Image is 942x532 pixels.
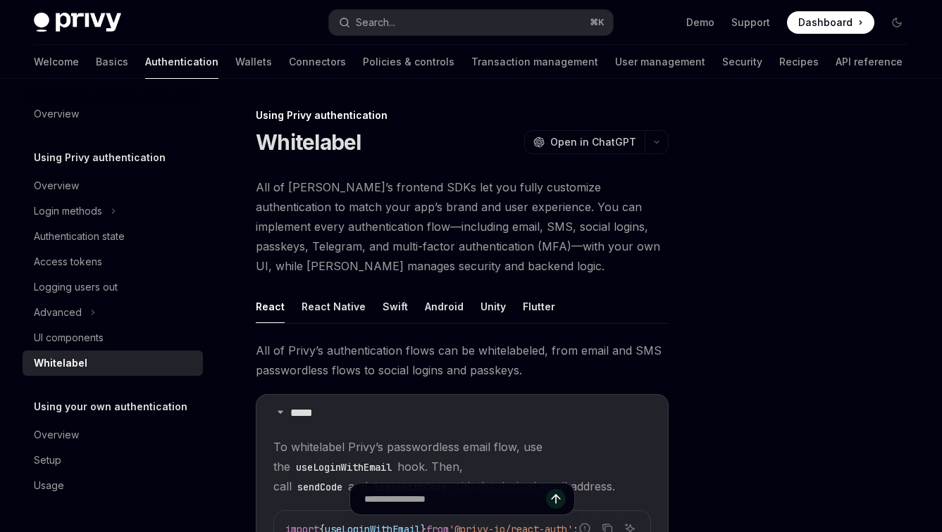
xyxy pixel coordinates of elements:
a: Authentication state [23,224,203,249]
div: Usage [34,477,64,494]
div: Setup [34,452,61,469]
a: Basics [96,45,128,79]
a: Transaction management [471,45,598,79]
div: Using Privy authentication [256,108,669,122]
span: All of Privy’s authentication flows can be whitelabeled, from email and SMS passwordless flows to... [256,341,669,380]
button: Flutter [523,290,555,323]
a: Support [731,15,770,30]
code: loginWithCode [368,479,452,495]
h5: Using Privy authentication [34,149,166,166]
span: ⌘ K [590,17,605,28]
div: Logging users out [34,279,118,296]
div: Overview [34,106,79,122]
a: Overview [23,173,203,198]
div: Access tokens [34,253,102,270]
a: User management [615,45,705,79]
a: UI components [23,325,203,350]
a: Demo [686,15,714,30]
span: Dashboard [798,15,853,30]
code: sendCode [292,479,348,495]
a: Setup [23,448,203,473]
a: Security [722,45,762,79]
div: Whitelabel [34,355,87,372]
a: Connectors [289,45,346,79]
a: Recipes [779,45,819,79]
button: Search...⌘K [329,10,613,35]
div: Advanced [34,304,82,321]
a: Usage [23,473,203,498]
a: Authentication [145,45,218,79]
a: API reference [836,45,903,79]
div: Overview [34,177,79,194]
a: Overview [23,101,203,127]
div: Search... [356,14,395,31]
h5: Using your own authentication [34,398,187,415]
h1: Whitelabel [256,129,361,155]
div: Login methods [34,203,102,220]
button: React [256,290,285,323]
button: Send message [546,489,566,509]
a: Logging users out [23,274,203,300]
a: Policies & controls [363,45,454,79]
button: Android [425,290,464,323]
button: Open in ChatGPT [524,130,645,154]
button: Swift [383,290,408,323]
a: Welcome [34,45,79,79]
button: React Native [302,290,366,323]
a: Dashboard [787,11,874,34]
span: Open in ChatGPT [550,135,636,149]
div: Authentication state [34,228,125,245]
a: Access tokens [23,249,203,274]
span: All of [PERSON_NAME]’s frontend SDKs let you fully customize authentication to match your app’s b... [256,177,669,276]
a: Overview [23,422,203,448]
code: useLoginWithEmail [290,460,397,475]
div: Overview [34,426,79,443]
a: Wallets [235,45,272,79]
span: To whitelabel Privy’s passwordless email flow, use the hook. Then, call and with the desired emai... [273,437,651,496]
img: dark logo [34,13,121,32]
div: UI components [34,329,104,346]
button: Unity [481,290,506,323]
a: Whitelabel [23,350,203,376]
button: Toggle dark mode [886,11,908,34]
